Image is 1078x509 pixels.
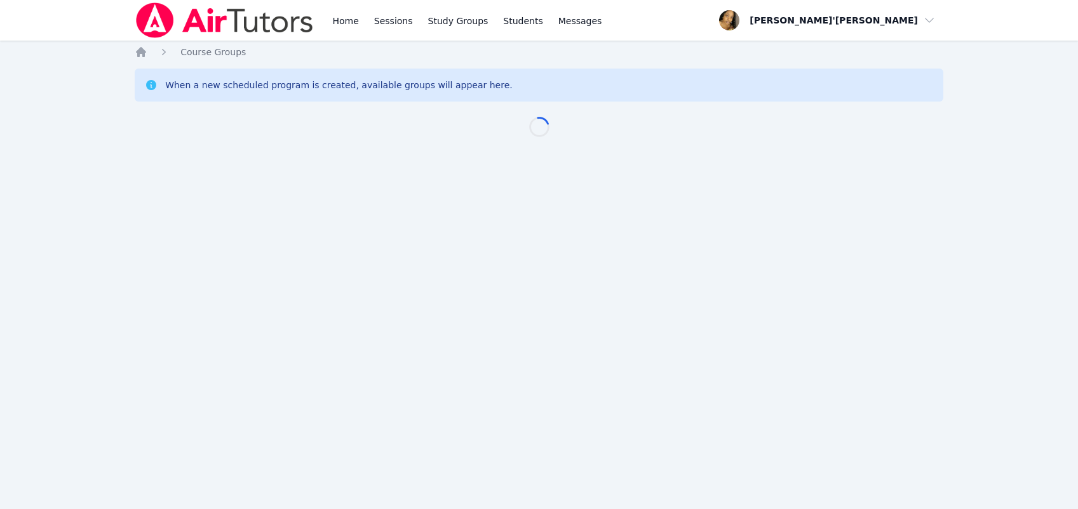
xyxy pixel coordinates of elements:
[180,46,246,58] a: Course Groups
[135,3,314,38] img: Air Tutors
[558,15,602,27] span: Messages
[135,46,943,58] nav: Breadcrumb
[180,47,246,57] span: Course Groups
[165,79,513,91] div: When a new scheduled program is created, available groups will appear here.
